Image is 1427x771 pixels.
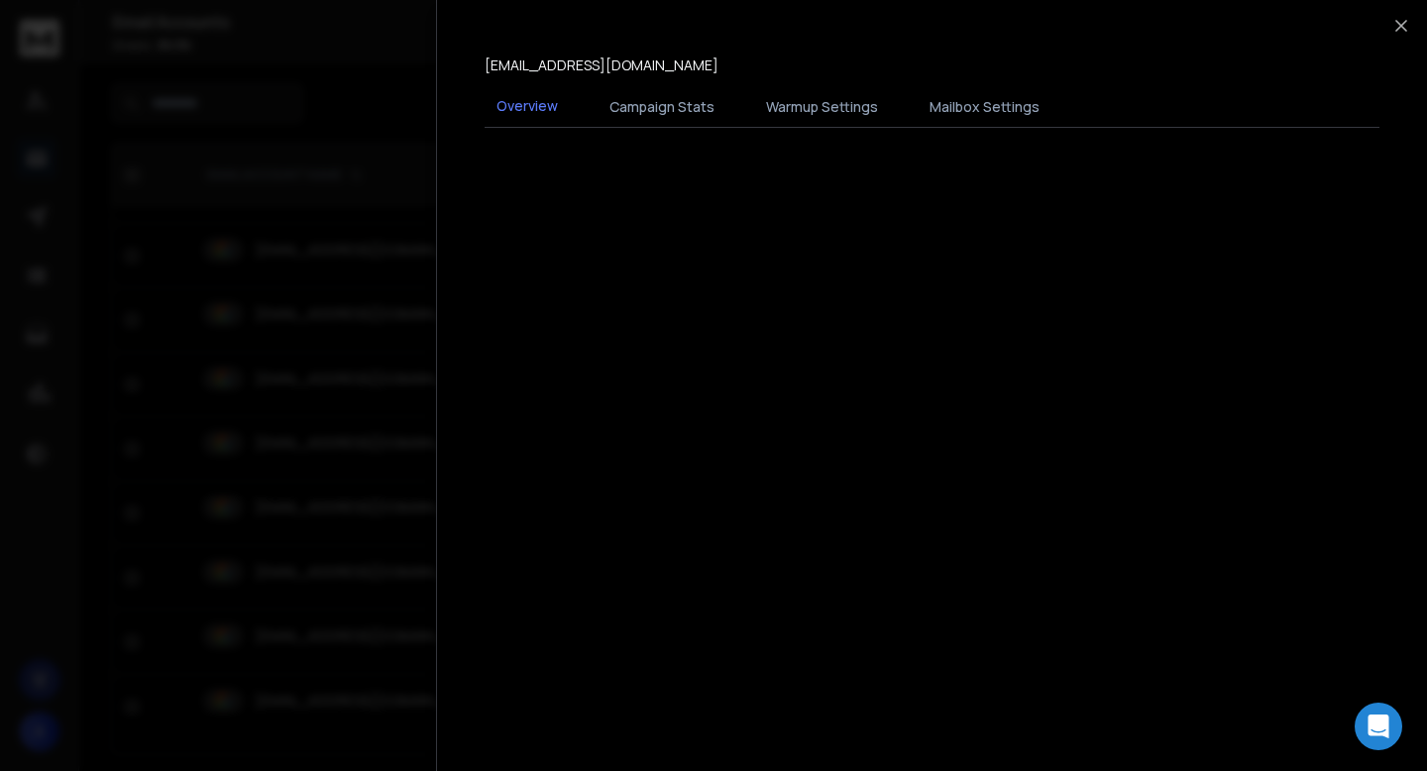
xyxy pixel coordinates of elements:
[598,85,726,129] button: Campaign Stats
[754,85,890,129] button: Warmup Settings
[485,84,570,130] button: Overview
[485,55,718,75] p: [EMAIL_ADDRESS][DOMAIN_NAME]
[918,85,1051,129] button: Mailbox Settings
[1355,703,1402,750] div: Open Intercom Messenger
